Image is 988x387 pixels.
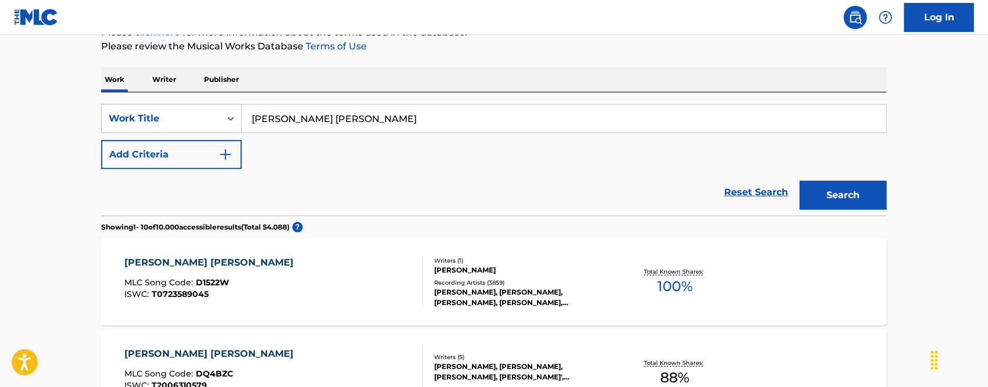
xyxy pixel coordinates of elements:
iframe: Chat Widget [930,331,988,387]
span: MLC Song Code : [125,277,196,288]
div: [PERSON_NAME] [PERSON_NAME] [125,347,300,361]
a: [PERSON_NAME] [PERSON_NAME]MLC Song Code:D1522WISWC:T0723589045Writers (1)[PERSON_NAME]Recording ... [101,238,887,325]
span: ? [292,222,303,232]
p: Work [101,67,128,92]
p: Total Known Shares: [644,267,706,276]
div: [PERSON_NAME], [PERSON_NAME], [PERSON_NAME], [PERSON_NAME]', [PERSON_NAME] [434,361,610,382]
form: Search Form [101,104,887,216]
span: ISWC : [125,289,152,299]
div: [PERSON_NAME], [PERSON_NAME], [PERSON_NAME], [PERSON_NAME], REGGAETON LATINO [434,287,610,308]
div: Arrastrar [925,343,944,378]
p: Please review the Musical Works Database [101,40,887,53]
img: search [849,10,862,24]
img: help [879,10,893,24]
span: MLC Song Code : [125,368,196,379]
a: Reset Search [718,180,794,205]
div: Writers ( 1 ) [434,256,610,265]
span: D1522W [196,277,230,288]
a: Log In [904,3,974,32]
div: Writers ( 5 ) [434,353,610,361]
span: 100 % [657,276,693,297]
p: Writer [149,67,180,92]
div: [PERSON_NAME] [434,265,610,275]
button: Search [800,181,887,210]
span: T0723589045 [152,289,209,299]
div: Widget de chat [930,331,988,387]
button: Add Criteria [101,140,242,169]
img: MLC Logo [14,9,59,26]
a: Terms of Use [303,41,367,52]
div: Recording Artists ( 3859 ) [434,278,610,287]
a: Public Search [844,6,867,29]
div: Help [874,6,897,29]
div: Work Title [109,112,213,126]
div: [PERSON_NAME] [PERSON_NAME] [125,256,300,270]
p: Total Known Shares: [644,359,706,367]
p: Showing 1 - 10 of 10.000 accessible results (Total 54.088 ) [101,222,289,232]
span: DQ4BZC [196,368,234,379]
img: 9d2ae6d4665cec9f34b9.svg [219,148,232,162]
p: Publisher [201,67,242,92]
